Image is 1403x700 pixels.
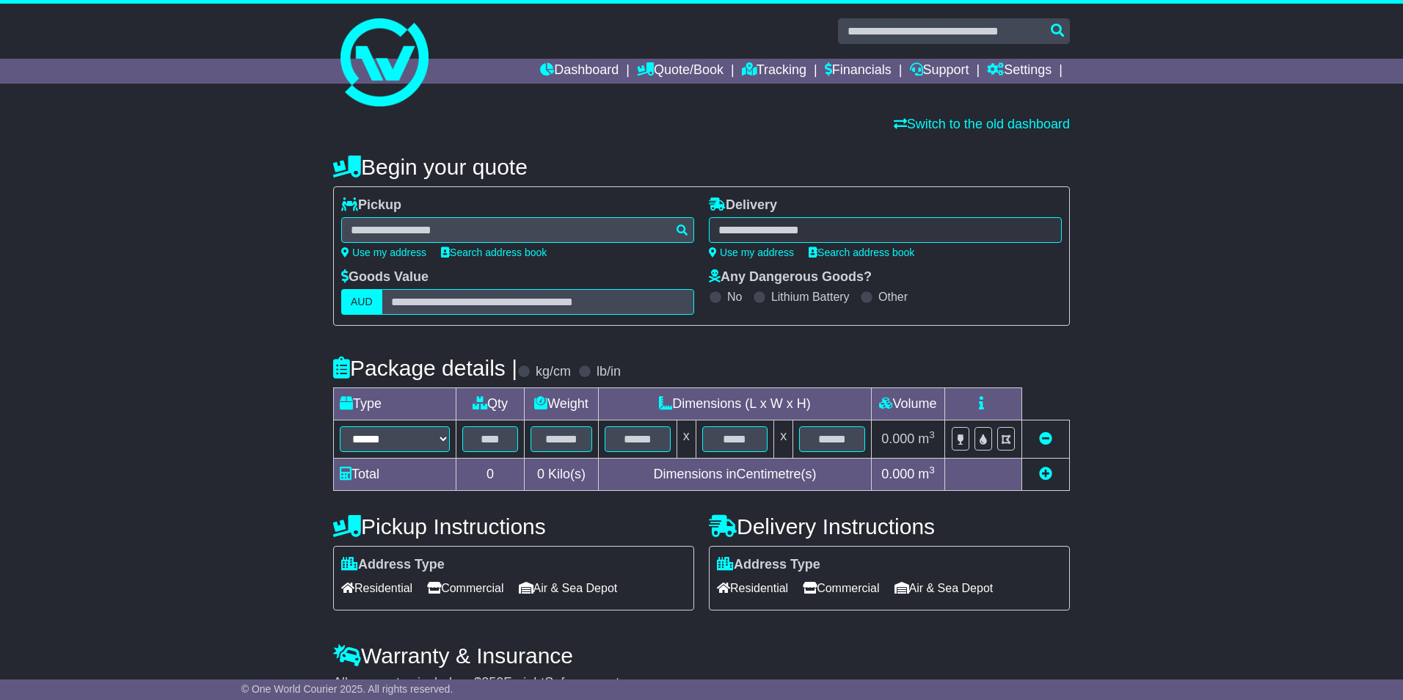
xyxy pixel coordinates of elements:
label: Delivery [709,197,777,214]
label: Any Dangerous Goods? [709,269,872,285]
label: Address Type [341,557,445,573]
a: Settings [987,59,1052,84]
span: Residential [341,577,412,599]
a: Support [910,59,969,84]
sup: 3 [929,464,935,475]
h4: Pickup Instructions [333,514,694,539]
span: m [918,467,935,481]
sup: 3 [929,429,935,440]
span: m [918,431,935,446]
a: Tracking [742,59,806,84]
a: Add new item [1039,467,1052,481]
label: Address Type [717,557,820,573]
h4: Delivery Instructions [709,514,1070,539]
label: Pickup [341,197,401,214]
a: Remove this item [1039,431,1052,446]
label: Other [878,290,908,304]
span: Residential [717,577,788,599]
td: Kilo(s) [525,459,599,491]
td: Volume [871,388,944,420]
span: 0.000 [881,467,914,481]
span: Commercial [803,577,879,599]
td: x [774,420,793,459]
label: kg/cm [536,364,571,380]
h4: Begin your quote [333,155,1070,179]
a: Financials [825,59,892,84]
h4: Package details | [333,356,517,380]
a: Search address book [441,247,547,258]
label: lb/in [597,364,621,380]
span: 0 [537,467,544,481]
a: Quote/Book [637,59,724,84]
a: Switch to the old dashboard [894,117,1070,131]
label: Lithium Battery [771,290,850,304]
a: Use my address [709,247,794,258]
a: Use my address [341,247,426,258]
span: 0.000 [881,431,914,446]
td: Total [334,459,456,491]
h4: Warranty & Insurance [333,644,1070,668]
typeahead: Please provide city [341,217,694,243]
span: Air & Sea Depot [519,577,618,599]
span: © One World Courier 2025. All rights reserved. [241,683,453,695]
span: 250 [481,675,503,690]
td: 0 [456,459,525,491]
label: Goods Value [341,269,429,285]
td: Type [334,388,456,420]
label: No [727,290,742,304]
span: Air & Sea Depot [894,577,994,599]
td: Weight [525,388,599,420]
a: Search address book [809,247,914,258]
td: Qty [456,388,525,420]
td: x [677,420,696,459]
label: AUD [341,289,382,315]
td: Dimensions (L x W x H) [598,388,871,420]
a: Dashboard [540,59,619,84]
td: Dimensions in Centimetre(s) [598,459,871,491]
span: Commercial [427,577,503,599]
div: All our quotes include a $ FreightSafe warranty. [333,675,1070,691]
